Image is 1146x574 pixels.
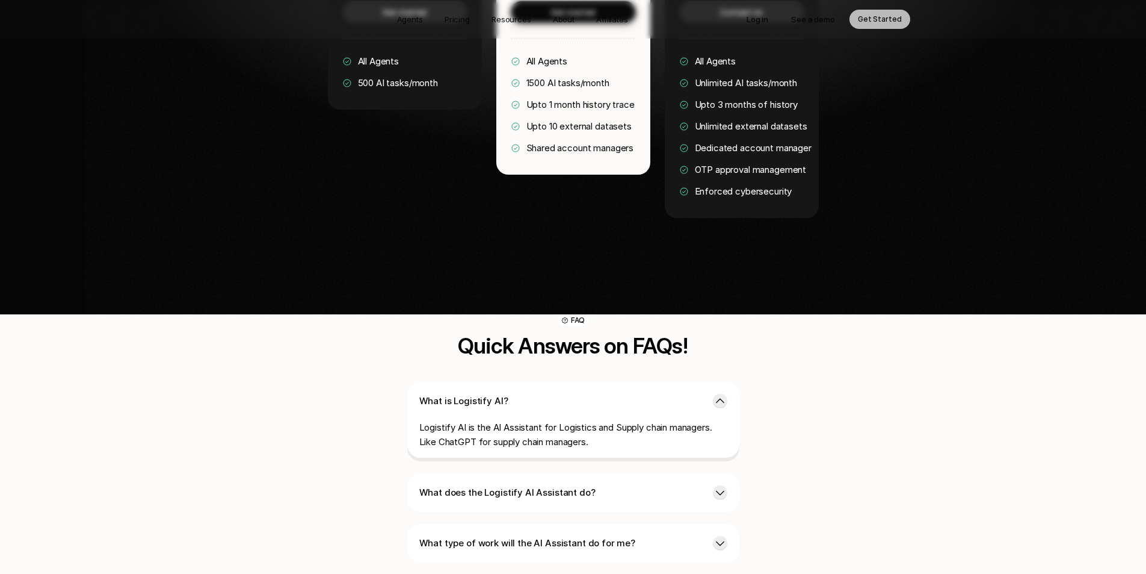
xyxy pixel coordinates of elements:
[849,10,910,29] a: Get Started
[390,10,430,29] a: Agents
[738,10,777,29] a: Log in
[437,10,477,29] a: Pricing
[783,10,843,29] a: See a demo
[419,420,727,449] p: Logistify AI is the AI Assistant for Logistics and Supply chain managers. Like ChatGPT for supply...
[491,13,531,25] p: Resources
[484,10,538,29] a: Resources
[596,13,628,25] p: Affiliates
[358,77,438,89] span: 500 AI tasks/month
[526,99,635,110] span: Upto 1 month history trace
[589,10,635,29] a: Affiliates
[695,77,797,89] span: Unlimited AI tasks/month
[546,10,582,29] a: About
[445,13,470,25] p: Pricing
[419,394,703,408] p: What is Logistify AI?
[695,186,792,197] span: Enforced cybersecurity
[553,13,575,25] p: About
[858,13,902,25] p: Get Started
[695,120,807,132] span: Unlimited external datasets
[526,77,609,89] span: 1500 AI tasks/month
[526,142,634,154] span: Shared account managers
[309,334,838,358] h2: Quick Answers on FAQs!
[419,485,703,500] p: What does the Logistify AI Assistant do?
[695,55,736,67] span: All Agents
[358,55,399,67] span: All Agents
[419,536,703,551] p: What type of work will the AI Assistant do for me?
[695,142,812,154] span: Dedicated account manager
[526,120,632,132] span: Upto 10 external datasets
[571,316,585,325] p: FAQ
[397,13,423,25] p: Agents
[695,99,798,110] span: Upto 3 months of history
[747,13,768,25] p: Log in
[791,13,835,25] p: See a demo
[526,55,568,67] span: All Agents
[695,164,807,175] span: OTP approval management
